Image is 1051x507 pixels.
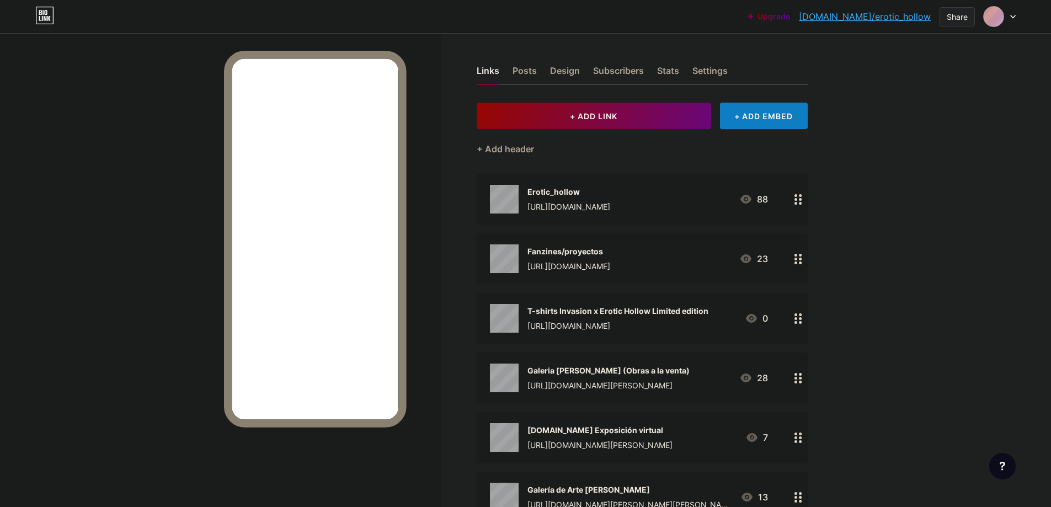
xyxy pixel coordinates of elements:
[477,64,499,84] div: Links
[477,103,711,129] button: + ADD LINK
[527,246,610,257] div: Fanzines/proyectos
[527,439,673,451] div: [URL][DOMAIN_NAME][PERSON_NAME]
[550,64,580,84] div: Design
[527,320,708,332] div: [URL][DOMAIN_NAME]
[692,64,728,84] div: Settings
[527,260,610,272] div: [URL][DOMAIN_NAME]
[593,64,644,84] div: Subscribers
[745,431,768,444] div: 7
[740,490,768,504] div: 13
[513,64,537,84] div: Posts
[570,111,617,121] span: + ADD LINK
[947,11,968,23] div: Share
[527,380,690,391] div: [URL][DOMAIN_NAME][PERSON_NAME]
[657,64,679,84] div: Stats
[720,103,808,129] div: + ADD EMBED
[799,10,931,23] a: [DOMAIN_NAME]/erotic_hollow
[739,193,768,206] div: 88
[745,312,768,325] div: 0
[527,424,673,436] div: [DOMAIN_NAME] Exposición virtual
[748,12,790,21] a: Upgrade
[527,365,690,376] div: Galeria [PERSON_NAME] (Obras a la venta)
[527,201,610,212] div: [URL][DOMAIN_NAME]
[527,305,708,317] div: T-shirts Invasion x Erotic Hollow Limited edition
[477,142,534,156] div: + Add header
[739,371,768,385] div: 28
[527,484,732,495] div: Galería de Arte [PERSON_NAME]
[527,186,610,198] div: Erotic_hollow
[739,252,768,265] div: 23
